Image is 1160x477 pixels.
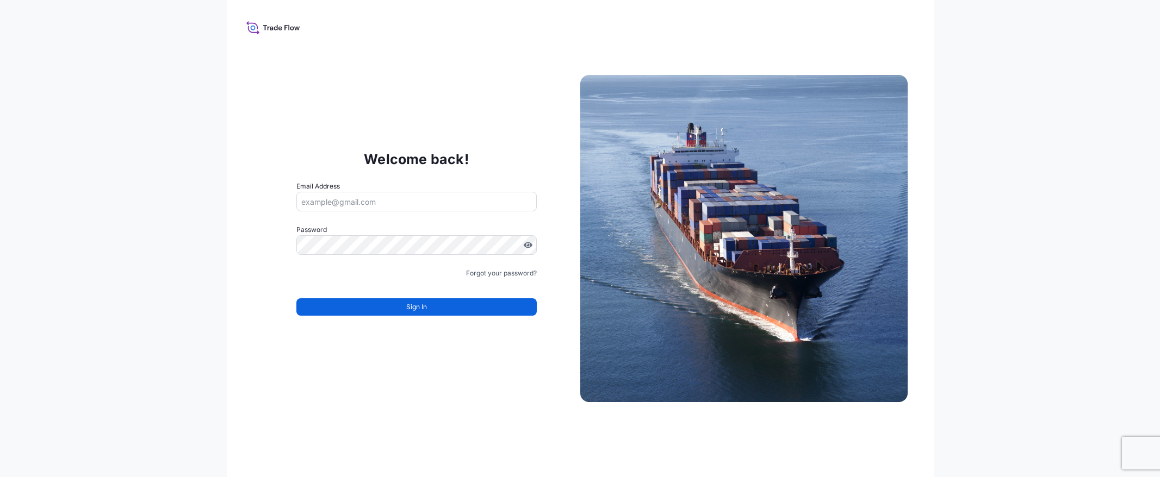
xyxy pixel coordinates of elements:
p: Welcome back! [364,150,469,168]
a: Forgot your password? [466,268,537,279]
input: example@gmail.com [296,192,537,211]
button: Show password [524,241,532,249]
img: Ship illustration [580,75,908,402]
label: Password [296,224,537,235]
label: Email Address [296,181,340,192]
button: Sign In [296,298,537,316]
span: Sign In [406,302,427,312]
